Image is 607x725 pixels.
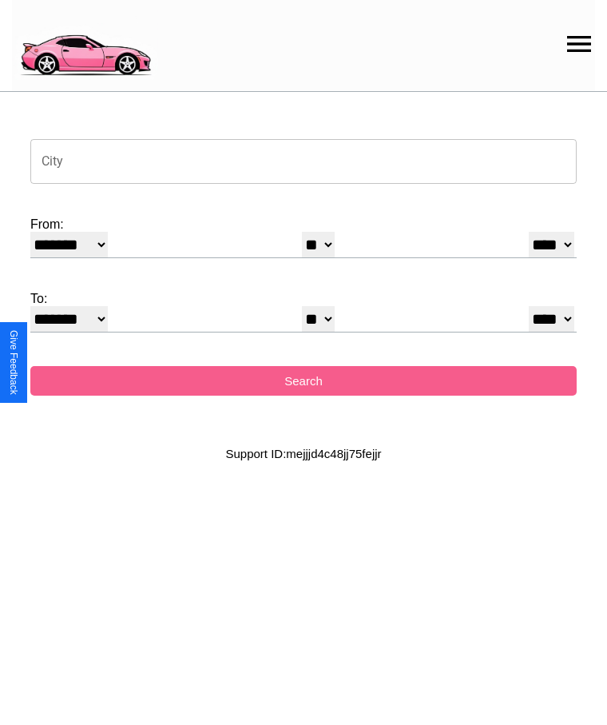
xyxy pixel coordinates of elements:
img: logo [12,8,158,80]
div: Give Feedback [8,330,19,395]
p: Support ID: mejjjd4c48jj75fejjr [225,443,381,464]
label: To: [30,292,577,306]
button: Search [30,366,577,396]
label: From: [30,217,577,232]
